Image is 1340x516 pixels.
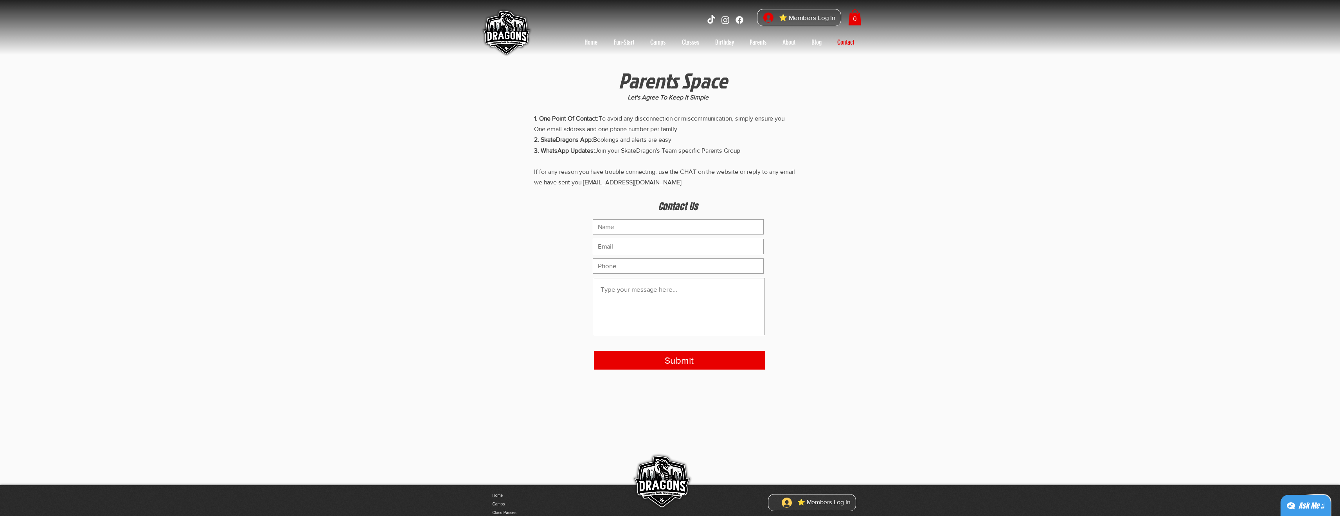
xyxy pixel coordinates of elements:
[833,36,858,49] p: Contact
[674,36,707,49] a: Classes
[581,36,601,49] p: Home
[804,36,829,49] a: Blog
[853,15,856,22] text: 0
[808,36,826,49] p: Blog
[646,36,669,49] p: Camps
[619,65,727,96] span: Parents Space
[593,219,764,235] input: Name
[577,36,862,49] nav: Site
[594,351,765,370] button: Submit
[629,450,694,515] img: Skate Dragons logo with the slogan 'Empowering Youth, Enriching Families' in Singapore.
[658,200,698,213] span: Contact Us
[593,239,764,254] input: Email
[829,36,862,49] a: Contact
[577,36,606,49] a: Home
[742,36,775,49] a: Parents
[534,115,599,122] span: 1. One Point Of Contact:
[707,36,742,49] a: Birthday
[493,500,575,509] a: Camps
[534,147,595,154] span: 3. WhatsApp Updates:
[534,136,593,143] span: 2. SkateDragons App:
[776,12,838,24] span: ⭐ Members Log In
[848,9,862,25] a: Cart with 0 items
[678,36,703,49] p: Classes
[606,36,642,49] a: Fun-Start
[493,491,575,500] a: Home
[706,15,745,25] ul: Social Bar
[665,354,694,367] span: Submit
[795,498,853,507] span: ⭐ Members Log In
[775,36,804,49] a: About
[628,94,709,101] span: Let's Agree To Keep It Simple
[593,258,764,274] input: Phone
[534,115,795,186] span: To avoid any disconnection or miscommunication, simply ensure you One email address and one phone...
[610,36,638,49] p: Fun-Start
[711,36,738,49] p: Birthday
[1299,500,1324,511] div: Ask Me ;)
[746,36,770,49] p: Parents
[642,36,674,49] a: Camps
[478,6,533,61] img: Skate Dragons logo with the slogan 'Empowering Youth, Enriching Families' in Singapore.
[758,9,841,26] button: ⭐ Members Log In
[776,495,856,510] button: ⭐ Members Log In
[779,36,799,49] p: About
